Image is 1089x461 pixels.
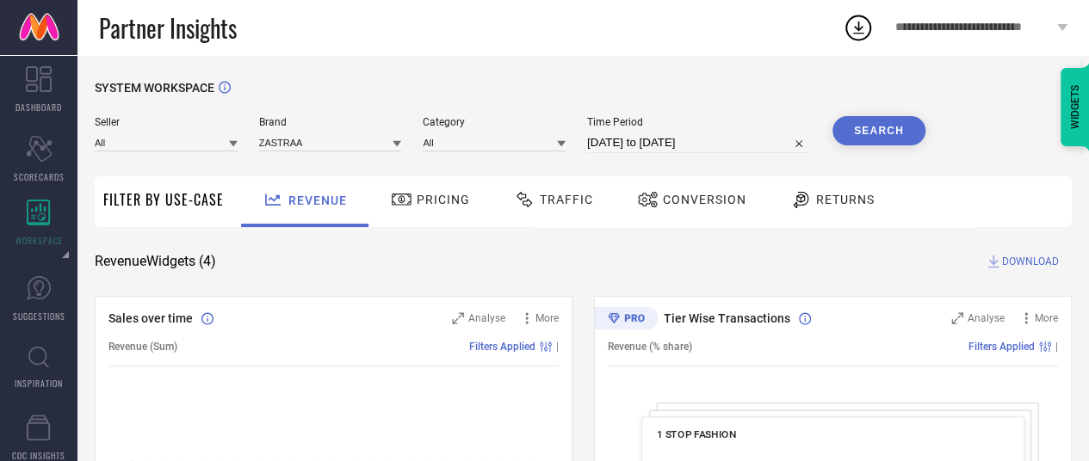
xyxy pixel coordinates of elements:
span: INSPIRATION [15,377,63,390]
span: Conversion [663,193,746,206]
span: Analyse [468,312,505,324]
span: More [535,312,559,324]
span: Revenue [288,194,347,207]
div: Premium [594,307,658,333]
span: Time Period [587,116,811,128]
span: Tier Wise Transactions [664,311,790,325]
span: Category [423,116,566,128]
span: Filters Applied [469,341,535,353]
svg: Zoom [951,312,963,324]
span: | [556,341,559,353]
span: Brand [259,116,402,128]
span: Partner Insights [99,10,237,46]
span: Returns [816,193,875,206]
span: 1 STOP FASHION [657,428,736,440]
span: Filter By Use-Case [103,189,224,210]
span: Sales over time [108,311,193,325]
svg: Zoom [452,312,464,324]
input: Select time period [587,132,811,153]
span: Traffic [540,193,593,206]
span: Seller [95,116,238,128]
span: Revenue (Sum) [108,341,177,353]
span: DASHBOARD [15,101,62,114]
span: More [1035,312,1058,324]
span: Filters Applied [968,341,1035,353]
span: SUGGESTIONS [13,310,65,323]
span: | [1055,341,1058,353]
span: SYSTEM WORKSPACE [95,81,214,95]
span: SCORECARDS [14,170,65,183]
span: Revenue (% share) [608,341,692,353]
button: Search [832,116,925,145]
span: Revenue Widgets ( 4 ) [95,253,216,270]
span: DOWNLOAD [1002,253,1059,270]
span: Analyse [968,312,1005,324]
span: Pricing [417,193,470,206]
div: Open download list [843,12,874,43]
span: WORKSPACE [15,234,63,247]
